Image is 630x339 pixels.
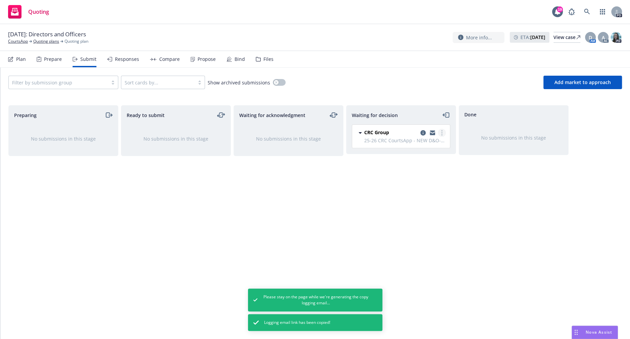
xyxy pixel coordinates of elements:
a: more [438,129,446,137]
div: Files [263,57,274,62]
div: Drag to move [572,326,580,339]
div: 19 [557,6,563,12]
span: Please stay on the page while we're generating the copy logging email... [263,294,369,306]
a: moveLeftRight [330,111,338,119]
span: Show archived submissions [208,79,270,86]
span: More info... [466,34,492,41]
a: moveLeftRight [217,111,225,119]
div: View case [553,32,580,42]
span: 25-26 CRC CourtsApp - NEW D&O-EPL submission (quotes at your earliest opportunity) - Employment P... [364,137,446,144]
div: Bind [235,57,245,62]
span: D [589,34,592,41]
span: CRC Group [364,129,389,136]
span: Logging email link has been copied! [264,319,330,326]
span: ETA : [520,34,545,41]
div: Compare [159,57,180,62]
a: Quoting [5,2,52,21]
span: Waiting for acknowledgment [239,112,305,119]
span: Done [464,111,476,118]
a: copy logging email [428,129,436,137]
div: Submit [80,57,96,62]
img: photo [611,32,621,43]
a: Report a Bug [565,5,578,18]
strong: [DATE] [530,34,545,40]
a: moveRight [104,111,113,119]
a: copy logging email [419,129,427,137]
div: Prepare [44,57,62,62]
span: [DATE]: Directors and Officers [8,30,86,38]
a: Quoting plans [33,38,59,44]
span: Waiting for decision [352,112,398,119]
a: CourtsApp [8,38,28,44]
a: moveLeft [442,111,450,119]
span: Ready to submit [127,112,165,119]
span: Add market to approach [554,79,611,85]
a: View case [553,32,580,43]
span: Preparing [14,112,37,119]
span: A [602,34,605,41]
div: Propose [198,57,216,62]
span: Quoting [28,9,49,14]
a: Switch app [596,5,609,18]
div: No submissions in this stage [19,135,107,142]
button: More info... [453,32,504,43]
div: No submissions in this stage [245,135,332,142]
button: Add market to approach [543,76,622,89]
div: Responses [115,57,139,62]
a: Search [580,5,594,18]
span: Quoting plan [65,38,88,44]
div: No submissions in this stage [470,134,557,141]
button: Nova Assist [572,326,618,339]
span: Nova Assist [586,329,612,335]
div: Plan [16,57,26,62]
div: No submissions in this stage [132,135,220,142]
